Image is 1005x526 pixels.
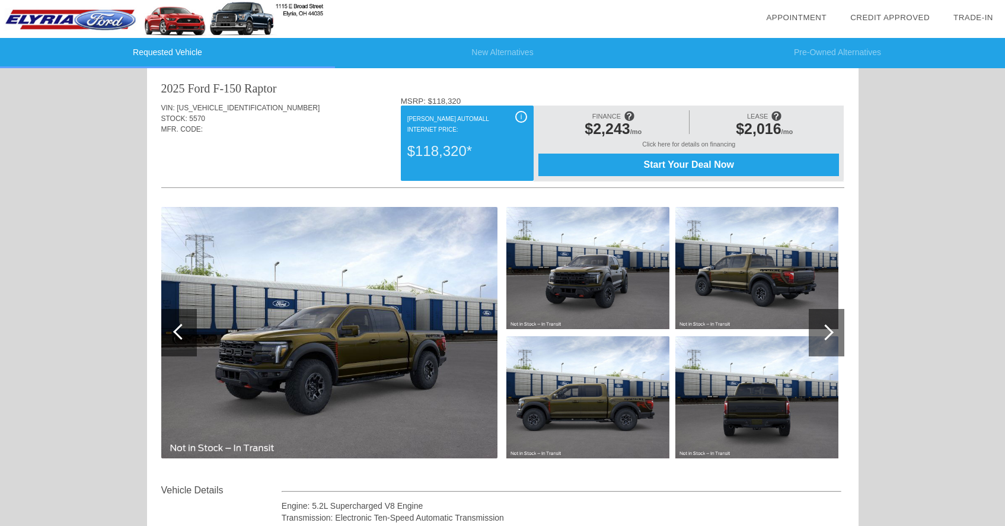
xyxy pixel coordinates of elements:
span: 5570 [189,114,205,123]
span: FINANCE [592,113,621,120]
img: 022435b621ba3df7730d36768fc31d30.jpg [506,336,669,458]
span: VIN: [161,104,175,112]
img: 4335c9815df79d301a625bdf9e56a86a.jpg [161,207,497,458]
span: $2,016 [736,120,781,137]
div: Raptor [244,80,276,97]
span: LEASE [747,113,768,120]
img: d4069ab977148a7a444962fd303ddfb3.jpg [675,207,838,329]
span: STOCK: [161,114,187,123]
div: Engine: 5.2L Supercharged V8 Engine [282,500,842,512]
div: Transmission: Electronic Ten-Speed Automatic Transmission [282,512,842,524]
a: Credit Approved [850,13,930,22]
span: $2,243 [585,120,630,137]
div: /mo [544,120,682,141]
div: Click here for details on financing [538,141,839,154]
img: b81d88ef2cf35453cc1c67f0c7b11387.jpg [675,336,838,458]
div: MSRP: $118,320 [401,97,844,106]
font: [PERSON_NAME] Automall Internet Price: [407,116,489,133]
a: Appointment [766,13,827,22]
a: Trade-In [953,13,993,22]
li: Pre-Owned Alternatives [670,38,1005,68]
span: MFR. CODE: [161,125,203,133]
div: Quoted on [DATE] 10:48:27 AM [161,152,844,171]
div: 2025 Ford F-150 [161,80,242,97]
div: /mo [695,120,834,141]
li: New Alternatives [335,38,670,68]
span: Start Your Deal Now [553,160,824,170]
div: Vehicle Details [161,483,282,498]
span: [US_VEHICLE_IDENTIFICATION_NUMBER] [177,104,320,112]
div: $118,320* [407,136,527,167]
img: 038a71d5d053c3d6452e880ab1b57c81.jpg [506,207,669,329]
span: i [521,113,522,121]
